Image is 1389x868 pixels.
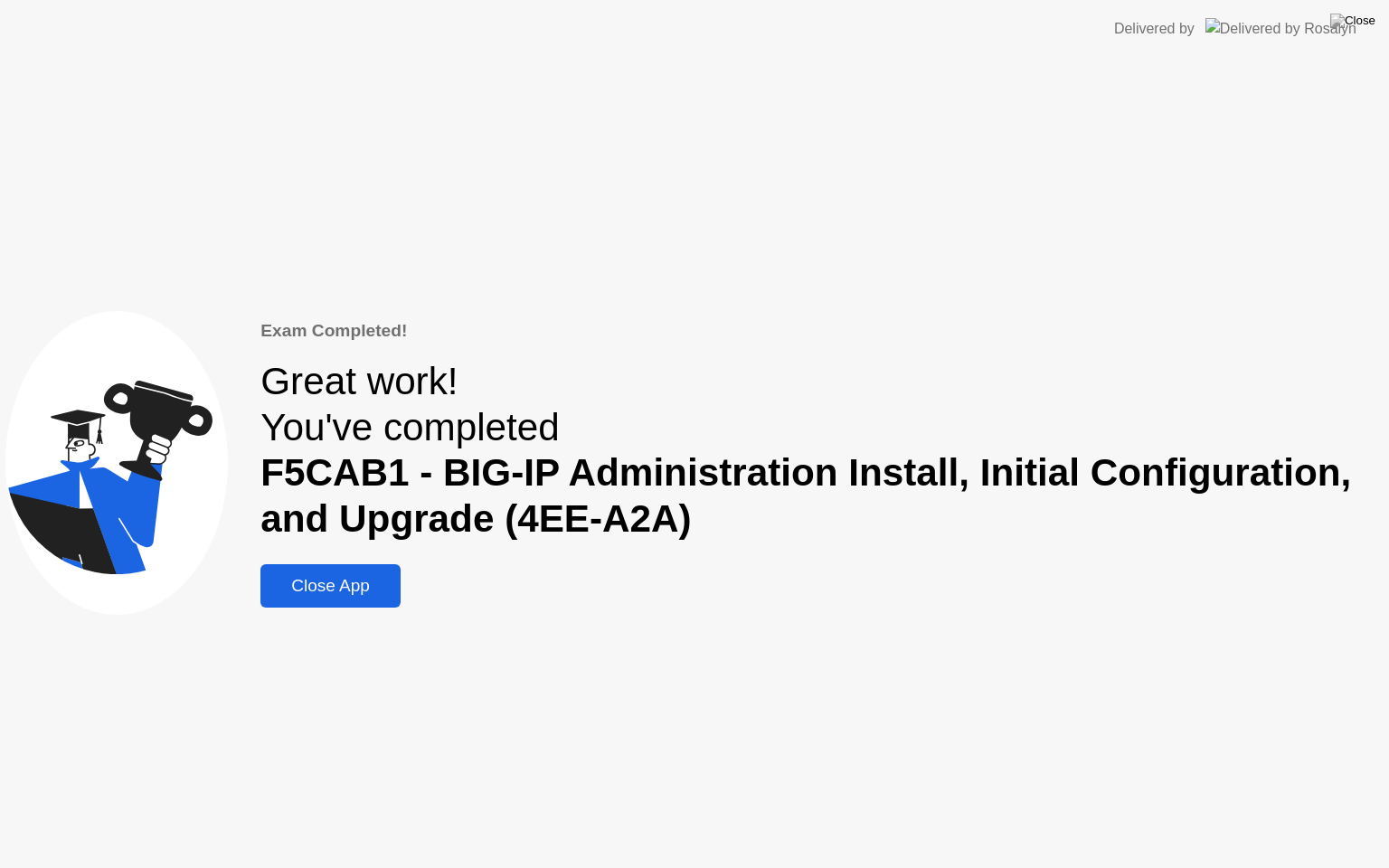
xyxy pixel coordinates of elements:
[1114,18,1195,40] div: Delivered by
[260,359,1384,542] div: Great work! You've completed
[1330,14,1375,28] img: Close
[266,576,395,596] div: Close App
[260,564,401,608] button: Close App
[260,451,1351,540] b: F5CAB1 - BIG-IP Administration Install, Initial Configuration, and Upgrade (4EE-A2A)
[1205,18,1356,39] img: Delivered by Rosalyn
[260,318,1384,344] div: Exam Completed!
